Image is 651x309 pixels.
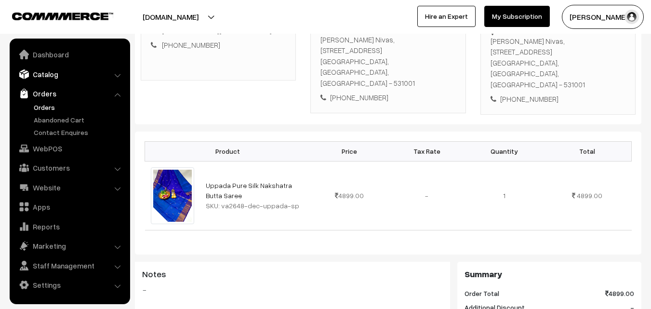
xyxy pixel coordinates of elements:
[142,284,443,296] blockquote: -
[465,288,499,298] span: Order Total
[543,141,632,161] th: Total
[31,102,127,112] a: Orders
[31,127,127,137] a: Contact Enquires
[12,85,127,102] a: Orders
[142,269,443,280] h3: Notes
[388,161,465,230] td: -
[12,159,127,176] a: Customers
[206,201,305,211] div: SKU: va2648-dec-uppada-sp
[12,140,127,157] a: WebPOS
[151,167,195,224] img: uppada-saree-va2648-dec.jpeg
[12,218,127,235] a: Reports
[562,5,644,29] button: [PERSON_NAME]
[12,276,127,294] a: Settings
[12,237,127,255] a: Marketing
[491,36,625,90] div: [PERSON_NAME] Nivas, [STREET_ADDRESS] [GEOGRAPHIC_DATA], [GEOGRAPHIC_DATA], [GEOGRAPHIC_DATA] - 5...
[491,94,625,105] div: [PHONE_NUMBER]
[484,6,550,27] a: My Subscription
[206,181,292,200] a: Uppada Pure Silk Nakshatra Butta Saree
[320,92,455,103] div: [PHONE_NUMBER]
[109,5,232,29] button: [DOMAIN_NAME]
[12,257,127,274] a: Staff Management
[388,141,465,161] th: Tax Rate
[605,288,634,298] span: 4899.00
[162,40,220,49] a: [PHONE_NUMBER]
[465,141,543,161] th: Quantity
[577,191,602,200] span: 4899.00
[417,6,476,27] a: Hire an Expert
[145,141,311,161] th: Product
[624,10,639,24] img: user
[12,10,96,21] a: COMMMERCE
[31,115,127,125] a: Abandoned Cart
[311,141,388,161] th: Price
[12,13,113,20] img: COMMMERCE
[12,66,127,83] a: Catalog
[320,34,455,89] div: [PERSON_NAME] Nivas, [STREET_ADDRESS] [GEOGRAPHIC_DATA], [GEOGRAPHIC_DATA], [GEOGRAPHIC_DATA] - 5...
[335,191,364,200] span: 4899.00
[12,179,127,196] a: Website
[12,46,127,63] a: Dashboard
[12,198,127,215] a: Apps
[465,269,634,280] h3: Summary
[162,26,272,35] a: [EMAIL_ADDRESS][DOMAIN_NAME]
[503,191,505,200] span: 1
